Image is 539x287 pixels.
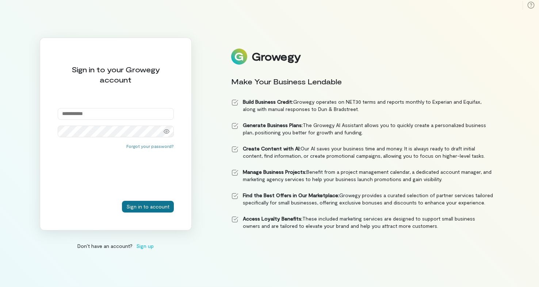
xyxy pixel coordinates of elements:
[243,99,293,105] strong: Build Business Credit:
[40,242,192,250] div: Don’t have an account?
[243,215,302,222] strong: Access Loyalty Benefits:
[58,64,174,85] div: Sign in to your Growegy account
[231,145,493,160] li: Our AI saves your business time and money. It is always ready to draft initial content, find info...
[122,201,174,213] button: Sign in to account
[243,145,301,152] strong: Create Content with AI:
[231,49,247,65] img: Logo
[231,168,493,183] li: Benefit from a project management calendar, a dedicated account manager, and marketing agency ser...
[126,143,174,149] button: Forgot your password?
[231,215,493,230] li: These included marketing services are designed to support small business owners and are tailored ...
[252,50,301,63] div: Growegy
[231,76,493,87] div: Make Your Business Lendable
[243,122,303,128] strong: Generate Business Plans:
[243,169,306,175] strong: Manage Business Projects:
[231,192,493,206] li: Growegy provides a curated selection of partner services tailored specifically for small business...
[231,98,493,113] li: Growegy operates on NET30 terms and reports monthly to Experian and Equifax, along with manual re...
[243,192,339,198] strong: Find the Best Offers in Our Marketplace:
[231,122,493,136] li: The Growegy AI Assistant allows you to quickly create a personalized business plan, positioning y...
[136,242,154,250] span: Sign up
